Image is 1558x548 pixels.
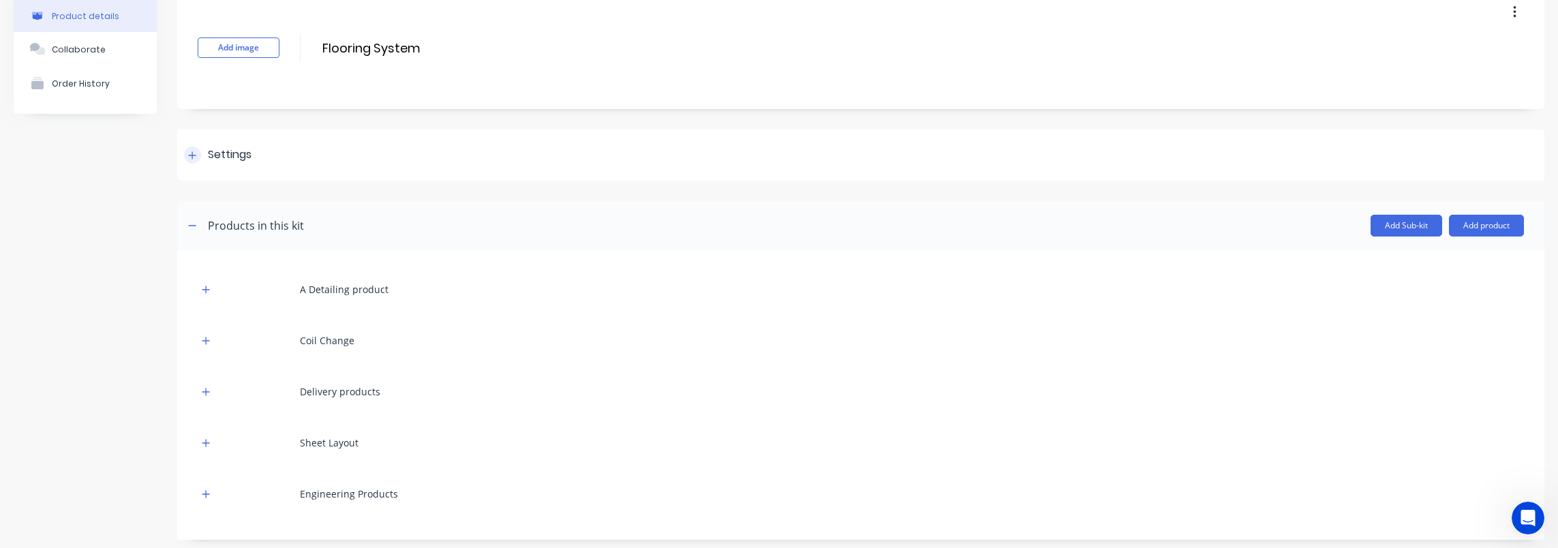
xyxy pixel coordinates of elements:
button: Add product [1449,215,1524,237]
div: Product details [52,11,119,21]
div: Products in this kit [208,217,304,234]
div: Coil Change [300,333,354,348]
iframe: Intercom live chat [1512,502,1544,534]
div: Settings [208,147,251,164]
button: Add image [198,37,279,58]
div: Order History [52,78,110,89]
div: Sheet Layout [300,436,358,450]
div: A Detailing product [300,282,388,296]
button: Collaborate [14,32,157,66]
button: Add Sub-kit [1371,215,1442,237]
input: Enter kit name [321,38,562,58]
div: Delivery products [300,384,380,399]
div: Engineering Products [300,487,398,501]
div: Collaborate [52,44,106,55]
button: Order History [14,66,157,100]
